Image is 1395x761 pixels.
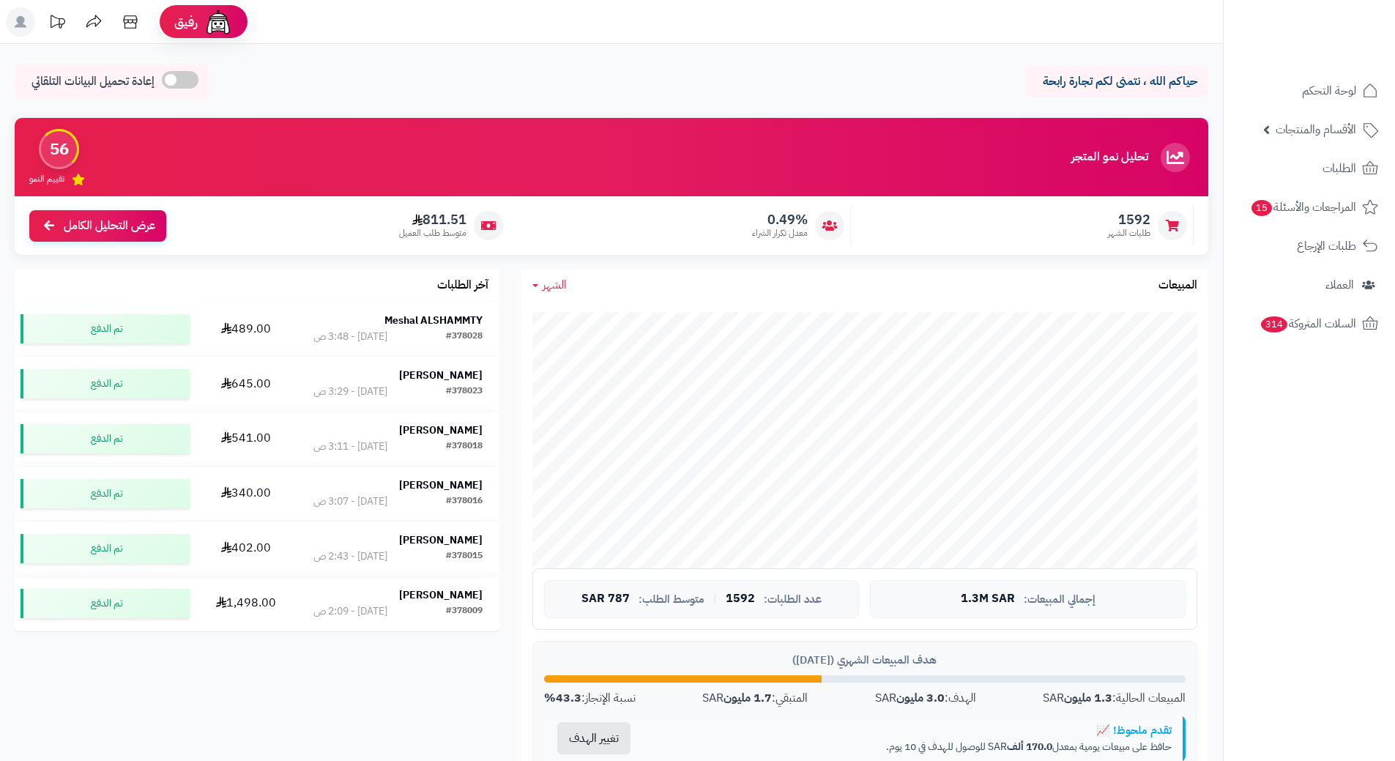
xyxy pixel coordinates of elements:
[446,604,483,619] div: #378009
[29,210,166,242] a: عرض التحليل الكامل
[1007,739,1052,754] strong: 170.0 ألف
[399,587,483,603] strong: [PERSON_NAME]
[1323,158,1356,179] span: الطلبات
[764,593,822,606] span: عدد الطلبات:
[196,467,297,521] td: 340.00
[29,173,64,185] span: تقييم النمو
[961,593,1015,606] span: 1.3M SAR
[174,13,198,31] span: رفيق
[1232,151,1386,186] a: الطلبات
[1260,313,1356,334] span: السلات المتروكة
[399,478,483,493] strong: [PERSON_NAME]
[1297,236,1356,256] span: طلبات الإرجاع
[399,227,466,240] span: متوسط طلب العميل
[313,494,387,509] div: [DATE] - 3:07 ص
[196,412,297,466] td: 541.00
[196,357,297,411] td: 645.00
[31,73,155,90] span: إعادة تحميل البيانات التلقائي
[1071,151,1148,164] h3: تحليل نمو المتجر
[1276,119,1356,140] span: الأقسام والمنتجات
[532,277,567,294] a: الشهر
[1251,200,1272,216] span: 15
[557,722,630,754] button: تغيير الهدف
[1036,73,1197,90] p: حياكم الله ، نتمنى لكم تجارة رابحة
[196,302,297,356] td: 489.00
[196,521,297,576] td: 402.00
[1232,229,1386,264] a: طلبات الإرجاع
[1108,227,1150,240] span: طلبات الشهر
[1325,275,1354,295] span: العملاء
[726,593,755,606] span: 1592
[752,227,808,240] span: معدل تكرار الشراء
[655,723,1172,738] div: تقدم ملحوظ! 📈
[39,7,75,40] a: تحديثات المنصة
[1064,689,1112,707] strong: 1.3 مليون
[21,534,190,563] div: تم الدفع
[543,276,567,294] span: الشهر
[1232,306,1386,341] a: السلات المتروكة314
[896,689,945,707] strong: 3.0 مليون
[713,593,717,604] span: |
[64,218,155,234] span: عرض التحليل الكامل
[1232,190,1386,225] a: المراجعات والأسئلة15
[21,589,190,618] div: تم الدفع
[313,549,387,564] div: [DATE] - 2:43 ص
[655,740,1172,754] p: حافظ على مبيعات يومية بمعدل SAR للوصول للهدف في 10 يوم.
[639,593,704,606] span: متوسط الطلب:
[399,532,483,548] strong: [PERSON_NAME]
[21,369,190,398] div: تم الدفع
[446,385,483,399] div: #378023
[1108,212,1150,228] span: 1592
[313,604,387,619] div: [DATE] - 2:09 ص
[446,494,483,509] div: #378016
[1232,73,1386,108] a: لوحة التحكم
[21,424,190,453] div: تم الدفع
[446,439,483,454] div: #378018
[1232,267,1386,302] a: العملاء
[384,313,483,328] strong: Meshal ALSHAMMTY
[752,212,808,228] span: 0.49%
[875,690,976,707] div: الهدف: SAR
[723,689,772,707] strong: 1.7 مليون
[21,479,190,508] div: تم الدفع
[196,576,297,631] td: 1,498.00
[1302,81,1356,101] span: لوحة التحكم
[399,423,483,438] strong: [PERSON_NAME]
[1024,593,1095,606] span: إجمالي المبيعات:
[446,549,483,564] div: #378015
[544,689,581,707] strong: 43.3%
[544,653,1186,668] div: هدف المبيعات الشهري ([DATE])
[399,368,483,383] strong: [PERSON_NAME]
[544,690,636,707] div: نسبة الإنجاز:
[702,690,808,707] div: المتبقي: SAR
[1043,690,1186,707] div: المبيعات الحالية: SAR
[1261,316,1287,333] span: 314
[313,385,387,399] div: [DATE] - 3:29 ص
[313,330,387,344] div: [DATE] - 3:48 ص
[313,439,387,454] div: [DATE] - 3:11 ص
[204,7,233,37] img: ai-face.png
[437,279,488,292] h3: آخر الطلبات
[399,212,466,228] span: 811.51
[446,330,483,344] div: #378028
[581,593,630,606] span: 787 SAR
[1250,197,1356,218] span: المراجعات والأسئلة
[1158,279,1197,292] h3: المبيعات
[21,314,190,344] div: تم الدفع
